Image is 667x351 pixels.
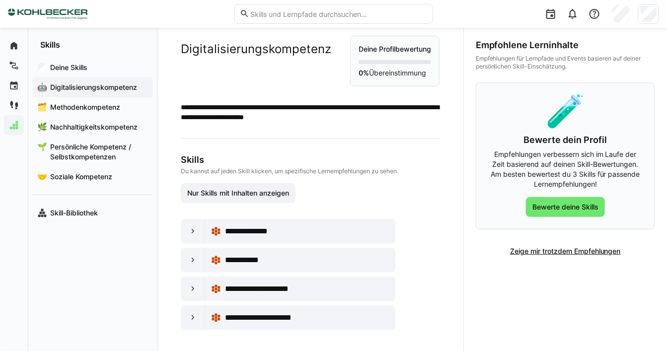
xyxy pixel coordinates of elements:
[49,142,148,162] span: Persönliche Kompetenz / Selbstkompetenzen
[181,167,440,175] p: Du kannst auf jeden Skill klicken, um spezifische Lernempfehlungen zu sehen.
[488,149,643,189] p: Empfehlungen verbessern sich im Laufe der Zeit basierend auf deinen Skill-Bewertungen. Am besten ...
[181,154,440,165] h3: Skills
[186,188,291,198] span: Nur Skills mit Inhalten anzeigen
[359,68,431,78] p: Übereinstimmung
[49,102,148,112] span: Methodenkompetenz
[509,246,622,256] span: Zeige mir trotzdem Empfehlungen
[488,135,643,145] h3: Bewerte dein Profil
[37,141,47,151] div: 🌱
[476,55,655,70] div: Empfehlungen für Lernpfade und Events basieren auf deiner persönlichen Skill-Einschätzung.
[531,202,600,212] span: Bewerte deine Skills
[504,241,627,261] button: Zeige mir trotzdem Empfehlungen
[37,171,47,181] div: 🤝
[249,9,427,18] input: Skills und Lernpfade durchsuchen…
[37,122,47,132] div: 🌿
[181,183,296,203] button: Nur Skills mit Inhalten anzeigen
[526,197,605,217] button: Bewerte deine Skills
[359,69,369,77] strong: 0%
[49,172,148,182] span: Soziale Kompetenz
[359,44,431,54] p: Deine Profilbewertung
[488,95,643,127] div: 🧪
[181,42,331,57] h2: Digitalisierungskompetenz
[476,40,655,51] div: Empfohlene Lerninhalte
[49,82,148,92] span: Digitalisierungskompetenz
[49,122,148,132] span: Nachhaltigkeitskompetenz
[37,102,47,112] div: 🗂️
[37,82,47,92] div: 🤖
